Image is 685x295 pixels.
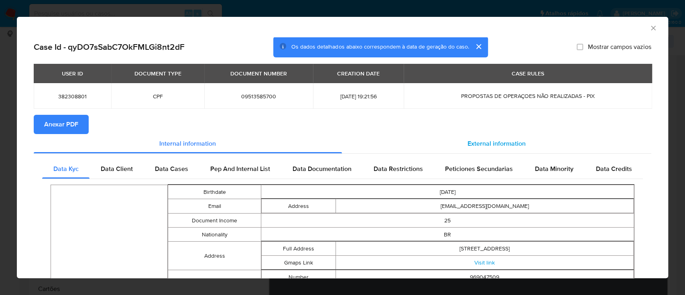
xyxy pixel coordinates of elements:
span: PROPOSTAS DE OPERAÇOES NÃO REALIZADAS - PIX [461,92,595,100]
div: DOCUMENT NUMBER [226,67,292,80]
td: Address [262,199,336,213]
button: Anexar PDF [34,115,89,134]
h2: Case Id - qyDO7sSabC7OkFMLGi8nt2dF [34,42,185,52]
span: Data Documentation [292,164,351,173]
td: Full Address [262,242,336,256]
td: Gmaps Link [262,256,336,270]
span: [DATE] 19:21:56 [323,93,394,100]
span: Peticiones Secundarias [445,164,513,173]
td: Email [168,199,261,214]
div: USER ID [57,67,88,80]
span: 382308801 [43,93,102,100]
button: Fechar a janela [649,24,657,31]
input: Mostrar campos vazios [577,44,583,50]
div: CASE RULES [507,67,549,80]
span: Os dados detalhados abaixo correspondem à data de geração do caso. [291,43,469,51]
a: Visit link [474,258,495,267]
span: Data Credits [596,164,632,173]
span: Pep And Internal List [210,164,270,173]
td: 25 [261,214,634,228]
div: Detailed info [34,134,651,153]
span: Internal information [159,139,216,148]
td: BR [261,228,634,242]
span: Data Cases [155,164,188,173]
div: DOCUMENT TYPE [130,67,186,80]
span: Data Restrictions [374,164,423,173]
td: Address [168,242,261,270]
div: Detailed internal info [42,159,643,179]
td: Number [262,270,336,284]
span: 09513585700 [214,93,303,100]
td: Document Income [168,214,261,228]
span: Anexar PDF [44,116,78,133]
span: Data Kyc [53,164,79,173]
span: External information [468,139,526,148]
div: closure-recommendation-modal [17,17,668,278]
td: [STREET_ADDRESS] [336,242,634,256]
td: 969047509 [336,270,634,284]
span: Mostrar campos vazios [588,43,651,51]
td: [DATE] [261,185,634,199]
span: Data Minority [535,164,573,173]
button: cerrar [469,37,488,56]
td: Nationality [168,228,261,242]
span: CPF [121,93,195,100]
span: Data Client [101,164,133,173]
div: CREATION DATE [332,67,384,80]
td: [EMAIL_ADDRESS][DOMAIN_NAME] [336,199,634,213]
td: Birthdate [168,185,261,199]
